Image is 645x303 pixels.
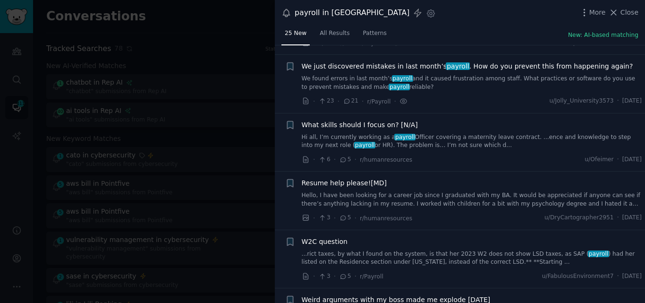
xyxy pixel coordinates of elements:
a: What skills should I focus on? [N/A] [302,120,418,130]
a: All Results [316,26,353,45]
a: Resume help please![MD] [302,178,387,188]
span: 5 [339,272,351,281]
span: More [589,8,606,17]
span: All Results [320,29,349,38]
span: · [617,97,619,105]
a: We just discovered mistakes in last month’spayroll. How do you prevent this from happening again? [302,61,633,71]
span: · [334,213,336,223]
span: · [355,155,356,164]
span: u/FabulousEnvironment7 [542,272,614,281]
button: More [579,8,606,17]
span: · [617,156,619,164]
span: [DATE] [622,214,642,222]
a: Hi all, I’m currently working as apayrollOfficer covering a maternity leave contract. ...ence and... [302,133,642,150]
span: Patterns [363,29,387,38]
span: 25 New [285,29,306,38]
span: u/Jolly_University3573 [550,97,614,105]
span: · [617,272,619,281]
span: · [313,155,315,164]
span: r/Payroll [360,273,383,280]
span: · [338,96,339,106]
span: 3 [318,214,330,222]
span: 3 [318,272,330,281]
span: r/humanresources [360,156,412,163]
span: [DATE] [622,156,642,164]
div: payroll in [GEOGRAPHIC_DATA] [295,7,409,19]
span: · [313,96,315,106]
span: payroll [354,142,375,148]
button: Close [609,8,638,17]
a: ...rict taxes, by what I found on the system, is that her 2023 W2 does not show LSD taxes, as SAP... [302,250,642,267]
span: · [362,96,364,106]
span: payroll [389,84,410,90]
button: New: AI-based matching [568,31,638,40]
span: 21 [343,97,358,105]
span: · [313,271,315,281]
span: · [617,214,619,222]
span: · [355,271,356,281]
span: payroll [588,251,609,257]
a: W2C question [302,237,348,247]
span: r/humanresources [360,215,412,222]
span: payroll [446,62,470,70]
span: 5 [339,156,351,164]
span: · [313,213,315,223]
a: Hello, I have been looking for a career job since I graduated with my BA. It would be appreciated... [302,191,642,208]
a: We found errors in last month’spayrolland it caused frustration among staff. What practices or so... [302,75,642,91]
span: 23 [318,97,334,105]
span: · [355,213,356,223]
span: · [334,271,336,281]
span: 5 [339,214,351,222]
span: r/Payroll [367,98,391,105]
span: · [334,155,336,164]
span: u/DryCartographer2951 [544,214,614,222]
span: Close [620,8,638,17]
a: Patterns [360,26,390,45]
span: [DATE] [622,272,642,281]
span: We just discovered mistakes in last month’s . How do you prevent this from happening again? [302,61,633,71]
span: payroll [392,75,413,82]
a: 25 New [281,26,310,45]
span: payroll [394,134,416,140]
span: u/Ofeimer [585,156,613,164]
span: [DATE] [622,97,642,105]
span: · [394,96,396,106]
span: 6 [318,156,330,164]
